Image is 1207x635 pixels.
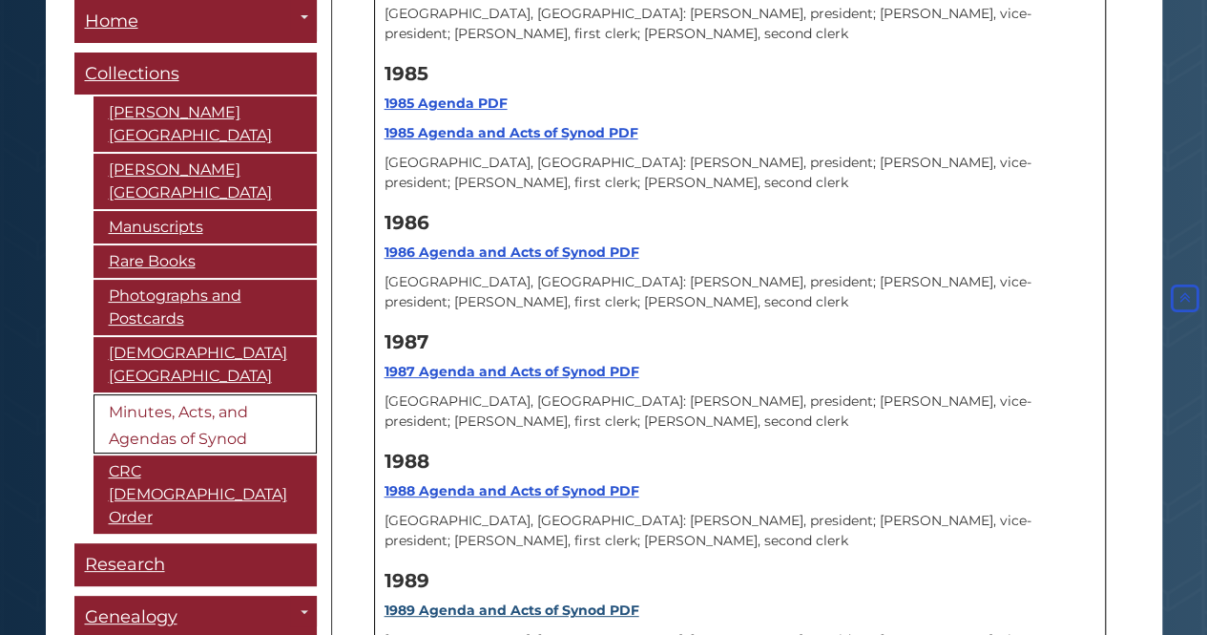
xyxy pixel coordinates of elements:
a: CRC [DEMOGRAPHIC_DATA] Order [94,455,317,534]
a: 1988 Agenda and Acts of Synod PDF [385,482,639,499]
a: Manuscripts [94,211,317,243]
strong: 1987 [385,330,428,353]
strong: 1989 [385,569,429,592]
strong: 1985 [385,62,428,85]
a: 1985 Agenda PDF [385,95,508,112]
a: Photographs and Postcards [94,280,317,335]
p: [GEOGRAPHIC_DATA], [GEOGRAPHIC_DATA]: [PERSON_NAME], president; [PERSON_NAME], vice-president; [P... [385,511,1095,551]
a: 1987 Agenda and Acts of Synod PDF [385,363,639,380]
p: [GEOGRAPHIC_DATA], [GEOGRAPHIC_DATA]: [PERSON_NAME], president; [PERSON_NAME], vice-president; [P... [385,272,1095,312]
span: Genealogy [85,606,177,627]
a: [PERSON_NAME][GEOGRAPHIC_DATA] [94,96,317,152]
a: 1986 Agenda and Acts of Synod PDF [385,243,639,261]
strong: 1988 [385,450,429,473]
a: Minutes, Acts, and Agendas of Synod [94,394,317,454]
a: [PERSON_NAME][GEOGRAPHIC_DATA] [94,154,317,209]
span: Collections [85,63,179,84]
a: Research [74,543,317,586]
p: [GEOGRAPHIC_DATA], [GEOGRAPHIC_DATA]: [PERSON_NAME], president; [PERSON_NAME], vice-president; [P... [385,153,1095,193]
a: 1985 Agenda and Acts of Synod PDF [385,124,638,141]
a: Back to Top [1167,290,1202,307]
a: Rare Books [94,245,317,278]
strong: 1986 [385,211,429,234]
p: [GEOGRAPHIC_DATA], [GEOGRAPHIC_DATA]: [PERSON_NAME], president; [PERSON_NAME], vice-president; [P... [385,392,1095,432]
a: Collections [74,53,317,95]
a: [DEMOGRAPHIC_DATA][GEOGRAPHIC_DATA] [94,337,317,392]
p: [GEOGRAPHIC_DATA], [GEOGRAPHIC_DATA]: [PERSON_NAME], president; [PERSON_NAME], vice-president; [P... [385,4,1095,44]
span: Research [85,554,165,575]
a: 1989 Agenda and Acts of Synod PDF [385,602,639,619]
span: Home [85,11,138,32]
